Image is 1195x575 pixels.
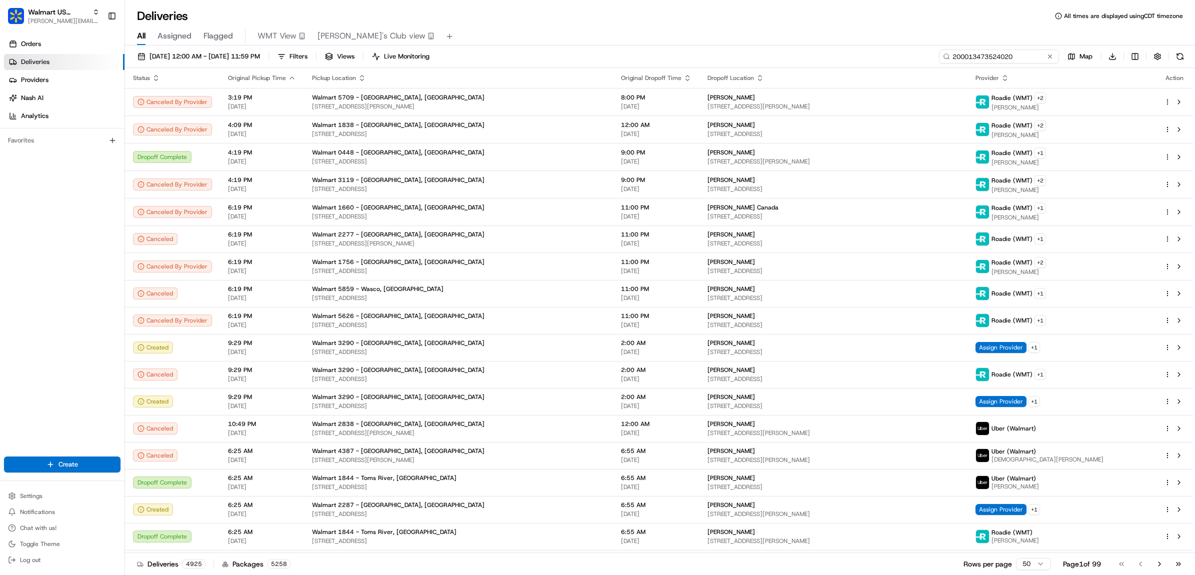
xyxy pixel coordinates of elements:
span: Dropoff Location [707,74,754,82]
span: [DEMOGRAPHIC_DATA][PERSON_NAME] [991,455,1103,463]
span: Roadie (WMT) [991,204,1032,212]
span: [PERSON_NAME] [707,93,755,101]
span: Roadie (WMT) [991,121,1032,129]
span: [STREET_ADDRESS][PERSON_NAME] [707,429,960,437]
span: [STREET_ADDRESS] [707,321,960,329]
button: +2 [1034,120,1046,131]
button: Log out [4,553,120,567]
span: 4:19 PM [228,148,296,156]
span: [DATE] [228,402,296,410]
img: roadie-logo-v2.jpg [976,530,989,543]
button: +1 [1034,202,1046,213]
span: Nash AI [21,93,43,102]
span: [PERSON_NAME] [707,121,755,129]
p: Rows per page [963,559,1012,569]
span: 9:00 PM [621,176,691,184]
div: Canceled By Provider [133,314,212,326]
span: [PERSON_NAME] [707,528,755,536]
span: [PERSON_NAME] [707,230,755,238]
img: uber-new-logo.jpeg [976,476,989,489]
span: Knowledge Base [20,145,76,155]
span: [PERSON_NAME] [991,186,1046,194]
span: 9:00 PM [621,148,691,156]
span: [STREET_ADDRESS] [707,348,960,356]
button: +1 [1034,369,1046,380]
span: [PERSON_NAME][EMAIL_ADDRESS][PERSON_NAME][DOMAIN_NAME] [28,17,99,25]
span: [STREET_ADDRESS][PERSON_NAME] [707,157,960,165]
span: [PERSON_NAME] [991,131,1046,139]
span: [STREET_ADDRESS][PERSON_NAME] [707,456,960,464]
span: [STREET_ADDRESS][PERSON_NAME] [707,537,960,545]
a: Analytics [4,108,124,124]
img: roadie-logo-v2.jpg [976,178,989,191]
a: Powered byPylon [70,169,121,177]
div: Created [133,503,173,515]
div: 💻 [84,146,92,154]
span: [PERSON_NAME] [707,447,755,455]
span: [PERSON_NAME] [707,258,755,266]
button: Map [1063,49,1097,63]
span: Walmart 5859 - Wasco, [GEOGRAPHIC_DATA] [312,285,443,293]
span: 11:00 PM [621,285,691,293]
span: [STREET_ADDRESS] [312,402,605,410]
div: Canceled By Provider [133,96,212,108]
span: [STREET_ADDRESS] [707,402,960,410]
span: Roadie (WMT) [991,235,1032,243]
img: 1736555255976-a54dd68f-1ca7-489b-9aae-adbdc363a1c4 [10,95,28,113]
span: Walmart 5709 - [GEOGRAPHIC_DATA], [GEOGRAPHIC_DATA] [312,93,484,101]
span: 2:00 AM [621,366,691,374]
span: [STREET_ADDRESS] [312,267,605,275]
span: [STREET_ADDRESS] [312,212,605,220]
span: [STREET_ADDRESS] [312,294,605,302]
button: Created [133,395,173,407]
img: roadie-logo-v2.jpg [976,314,989,327]
span: Walmart 3290 - [GEOGRAPHIC_DATA], [GEOGRAPHIC_DATA] [312,339,484,347]
span: [PERSON_NAME] [991,536,1039,544]
span: Orders [21,39,41,48]
button: +2 [1034,175,1046,186]
span: [STREET_ADDRESS] [312,130,605,138]
span: [DATE] [228,510,296,518]
a: Nash AI [4,90,124,106]
span: Create [58,460,78,469]
span: Walmart 3290 - [GEOGRAPHIC_DATA], [GEOGRAPHIC_DATA] [312,366,484,374]
span: Walmart 1844 - Toms River, [GEOGRAPHIC_DATA] [312,474,456,482]
span: [DATE] [621,537,691,545]
button: Settings [4,489,120,503]
img: uber-new-logo.jpeg [976,449,989,462]
h1: Deliveries [137,8,188,24]
p: Welcome 👋 [10,40,182,56]
span: [PERSON_NAME]'s Club view [317,30,425,42]
span: Roadie (WMT) [991,149,1032,157]
span: [STREET_ADDRESS] [707,212,960,220]
button: Chat with us! [4,521,120,535]
img: Walmart US Corporate [8,8,24,24]
span: Walmart 4387 - [GEOGRAPHIC_DATA], [GEOGRAPHIC_DATA] [312,447,484,455]
span: API Documentation [94,145,160,155]
span: 8:00 PM [621,93,691,101]
button: Created [133,341,173,353]
button: Canceled By Provider [133,123,212,135]
span: [DATE] [228,375,296,383]
button: Views [320,49,359,63]
span: [PERSON_NAME] [707,148,755,156]
span: [STREET_ADDRESS] [707,267,960,275]
span: 11:00 PM [621,312,691,320]
span: 11:00 PM [621,258,691,266]
button: Live Monitoring [367,49,434,63]
img: roadie-logo-v2.jpg [976,260,989,273]
span: 6:19 PM [228,258,296,266]
span: [DATE] [228,130,296,138]
button: Canceled By Provider [133,206,212,218]
div: 5258 [267,559,290,568]
div: We're available if you need us! [34,105,126,113]
span: Settings [20,492,42,500]
span: 9:29 PM [228,393,296,401]
span: All [137,30,145,42]
span: Map [1079,52,1092,61]
span: Assigned [157,30,191,42]
span: Walmart 2838 - [GEOGRAPHIC_DATA], [GEOGRAPHIC_DATA] [312,420,484,428]
span: Walmart 2287 - [GEOGRAPHIC_DATA], [GEOGRAPHIC_DATA] [312,501,484,509]
button: Toggle Theme [4,537,120,551]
